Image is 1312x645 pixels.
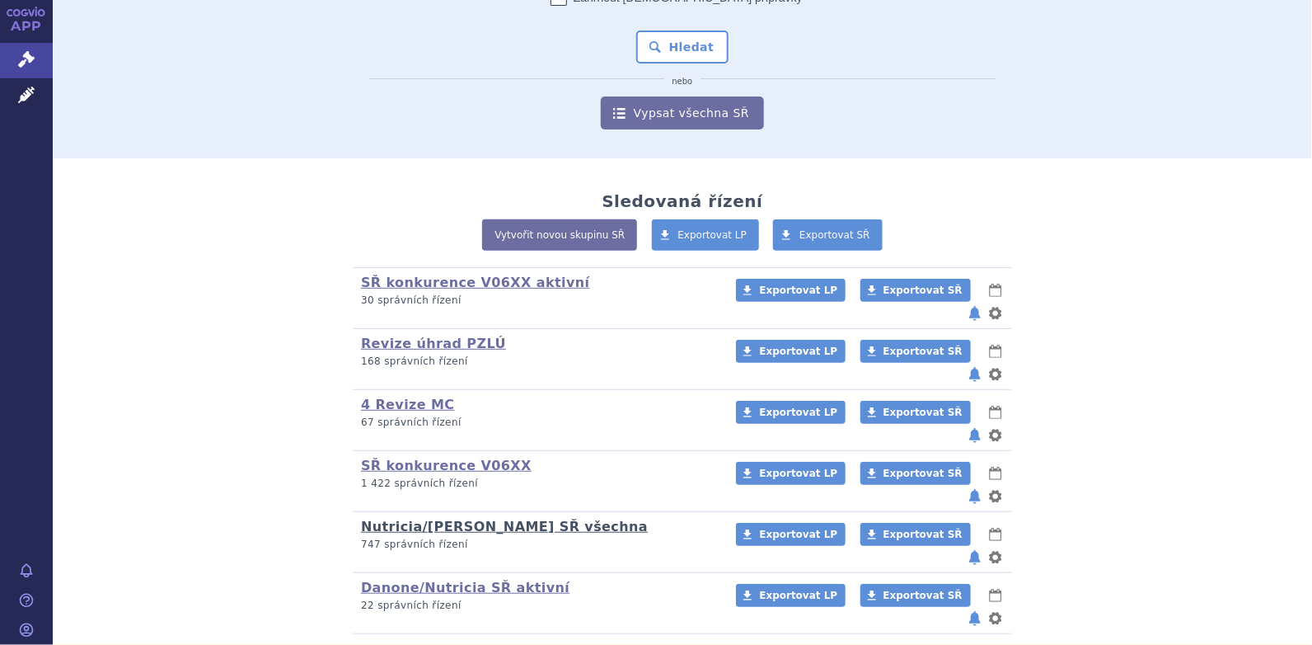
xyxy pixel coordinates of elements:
[987,525,1004,544] button: lhůty
[678,229,747,241] span: Exportovat LP
[883,590,963,601] span: Exportovat SŘ
[860,584,971,607] a: Exportovat SŘ
[967,365,983,384] button: notifikace
[967,548,983,567] button: notifikace
[736,523,846,546] a: Exportovat LP
[759,407,837,418] span: Exportovat LP
[652,219,760,251] a: Exportovat LP
[883,407,963,418] span: Exportovat SŘ
[736,462,846,485] a: Exportovat LP
[736,401,846,424] a: Exportovat LP
[967,609,983,629] button: notifikace
[987,548,1004,567] button: nastavení
[759,285,837,296] span: Exportovat LP
[987,609,1004,629] button: nastavení
[361,538,715,552] p: 747 správních řízení
[361,477,715,491] p: 1 422 správních řízení
[860,462,971,485] a: Exportovat SŘ
[736,584,846,607] a: Exportovat LP
[361,458,532,473] a: SŘ konkurence V06XX
[361,275,590,290] a: SŘ konkurence V06XX aktivní
[361,599,715,613] p: 22 správních řízení
[860,401,971,424] a: Exportovat SŘ
[361,519,648,534] a: Nutricia/[PERSON_NAME] SŘ všechna
[883,468,963,479] span: Exportovat SŘ
[860,279,971,302] a: Exportovat SŘ
[759,590,837,601] span: Exportovat LP
[773,219,883,251] a: Exportovat SŘ
[860,523,971,546] a: Exportovat SŘ
[987,464,1004,483] button: lhůty
[759,468,837,479] span: Exportovat LP
[987,304,1004,323] button: nastavení
[967,304,983,323] button: notifikace
[482,219,637,251] a: Vytvořit novou skupinu SŘ
[361,336,506,351] a: Revize úhrad PZLÚ
[361,580,569,596] a: Danone/Nutricia SŘ aktivní
[664,77,701,87] i: nebo
[987,280,1004,300] button: lhůty
[361,355,715,369] p: 168 správních řízení
[987,365,1004,384] button: nastavení
[602,191,762,211] h2: Sledovaná řízení
[987,341,1004,361] button: lhůty
[361,294,715,308] p: 30 správních řízení
[736,279,846,302] a: Exportovat LP
[987,426,1004,445] button: nastavení
[987,403,1004,422] button: lhůty
[883,285,963,296] span: Exportovat SŘ
[860,340,971,363] a: Exportovat SŘ
[636,31,729,64] button: Hledat
[967,426,983,445] button: notifikace
[759,529,837,540] span: Exportovat LP
[987,586,1004,605] button: lhůty
[883,529,963,540] span: Exportovat SŘ
[967,487,983,506] button: notifikace
[883,346,963,357] span: Exportovat SŘ
[361,397,455,412] a: 4 Revize MC
[736,340,846,363] a: Exportovat LP
[601,97,764,129] a: Vypsat všechna SŘ
[987,487,1004,506] button: nastavení
[799,229,870,241] span: Exportovat SŘ
[759,346,837,357] span: Exportovat LP
[361,416,715,430] p: 67 správních řízení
